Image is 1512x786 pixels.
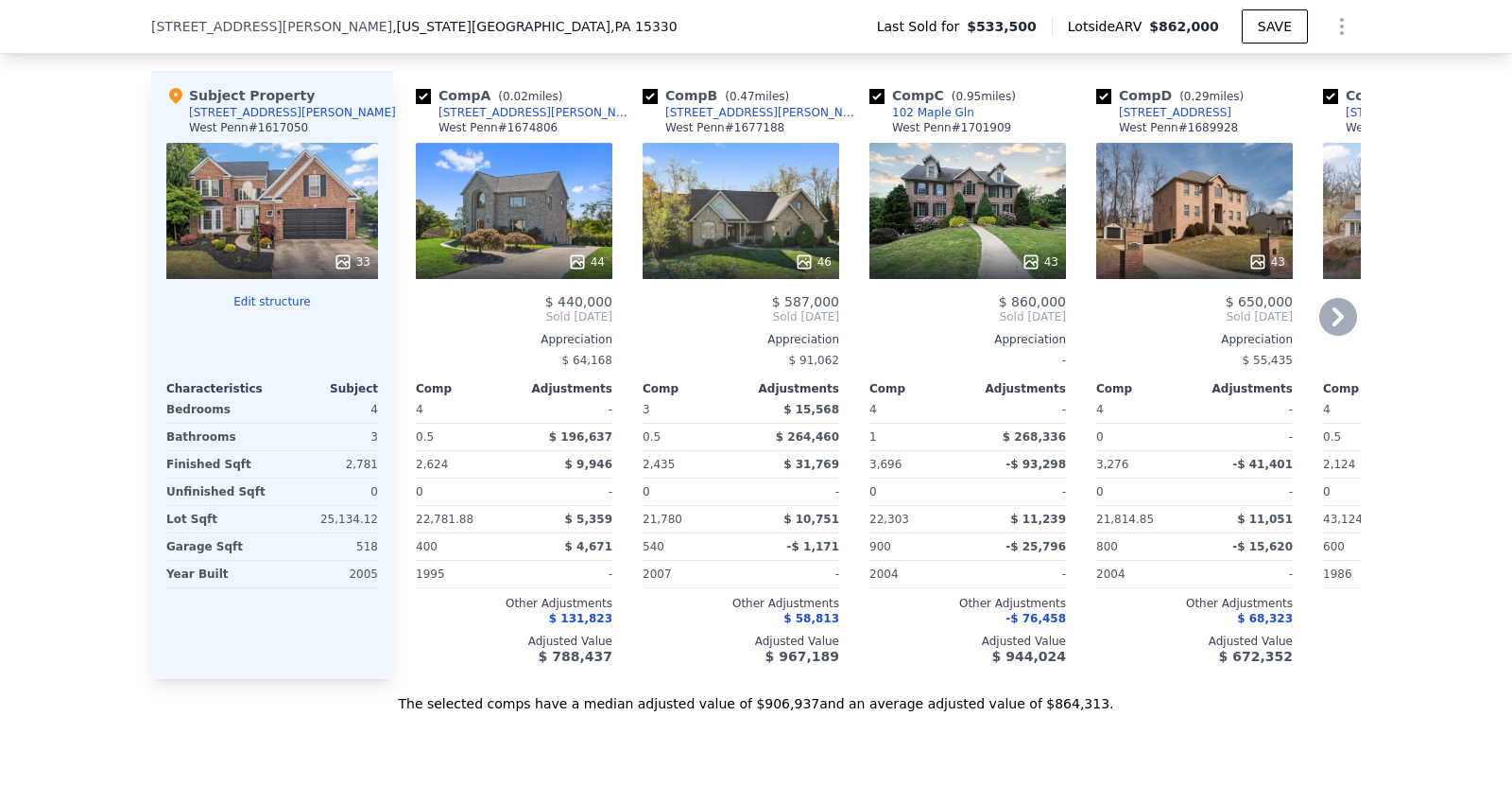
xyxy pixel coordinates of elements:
[518,561,612,587] div: -
[783,458,839,471] span: $ 31,769
[416,403,423,416] span: 4
[416,309,612,324] span: Sold [DATE]
[643,596,839,611] div: Other Adjustments
[166,381,272,396] div: Characteristics
[565,513,612,526] span: $ 5,359
[971,396,1066,423] div: -
[741,381,839,396] div: Adjustments
[1096,458,1128,471] span: 3,276
[1323,458,1355,471] span: 2,124
[1096,634,1293,649] div: Adjusted Value
[1194,381,1293,396] div: Adjustments
[166,396,268,423] div: Bedrooms
[276,396,378,423] div: 4
[643,86,797,105] div: Comp B
[151,679,1361,713] div: The selected comps have a median adjusted value of $906,937 and an average adjusted value of $864...
[416,332,612,347] div: Appreciation
[665,105,862,120] div: [STREET_ADDRESS][PERSON_NAME]
[643,458,675,471] span: 2,435
[416,634,612,649] div: Adjusted Value
[1198,424,1293,450] div: -
[869,403,877,416] span: 4
[166,451,268,478] div: Finished Sqft
[416,424,510,450] div: 0.5
[745,561,839,587] div: -
[869,634,1066,649] div: Adjusted Value
[1096,332,1293,347] div: Appreciation
[1096,309,1293,324] span: Sold [DATE]
[643,309,839,324] span: Sold [DATE]
[1242,9,1308,44] button: SAVE
[730,90,755,103] span: 0.47
[166,294,378,309] button: Edit structure
[416,513,473,526] span: 22,781.88
[416,381,514,396] div: Comp
[562,354,612,367] span: $ 64,168
[1323,403,1331,416] span: 4
[438,120,558,135] div: West Penn # 1674806
[1096,105,1231,120] a: [STREET_ADDRESS]
[1323,105,1458,120] a: [STREET_ADDRESS]
[1010,513,1066,526] span: $ 11,239
[869,458,902,471] span: 3,696
[665,120,784,135] div: West Penn # 1677188
[565,540,612,553] span: $ 4,671
[416,485,423,498] span: 0
[518,396,612,423] div: -
[1003,430,1066,444] span: $ 268,336
[1096,403,1104,416] span: 4
[539,649,612,664] span: $ 788,437
[189,120,308,135] div: West Penn # 1617050
[514,381,612,396] div: Adjustments
[1323,86,1476,105] div: Comp E
[1323,540,1345,553] span: 600
[717,90,797,103] span: ( miles)
[944,90,1023,103] span: ( miles)
[1237,513,1293,526] span: $ 11,051
[1172,90,1251,103] span: ( miles)
[1323,8,1361,45] button: Show Options
[1119,105,1231,120] div: [STREET_ADDRESS]
[166,479,268,505] div: Unfinished Sqft
[892,120,1011,135] div: West Penn # 1701909
[189,105,396,120] div: [STREET_ADDRESS][PERSON_NAME]
[869,381,968,396] div: Comp
[643,513,682,526] span: 21,780
[276,561,378,587] div: 2005
[787,540,839,553] span: -$ 1,171
[643,105,862,120] a: [STREET_ADDRESS][PERSON_NAME]
[549,430,612,444] span: $ 196,637
[869,513,909,526] span: 22,303
[416,458,448,471] span: 2,624
[416,561,510,587] div: 1995
[416,596,612,611] div: Other Adjustments
[565,458,612,471] span: $ 9,946
[392,17,678,36] span: , [US_STATE][GEOGRAPHIC_DATA]
[968,381,1066,396] div: Adjustments
[272,381,378,396] div: Subject
[869,309,1066,324] span: Sold [DATE]
[992,649,1066,664] span: $ 944,024
[789,354,839,367] span: $ 91,062
[1198,479,1293,505] div: -
[1184,90,1210,103] span: 0.29
[549,612,612,625] span: $ 131,823
[1096,561,1191,587] div: 2004
[438,105,635,120] div: [STREET_ADDRESS][PERSON_NAME]
[1323,424,1417,450] div: 0.5
[643,485,650,498] span: 0
[869,540,891,553] span: 900
[416,105,635,120] a: [STREET_ADDRESS][PERSON_NAME]
[643,332,839,347] div: Appreciation
[869,485,877,498] span: 0
[416,540,438,553] span: 400
[503,90,528,103] span: 0.02
[166,86,315,105] div: Subject Property
[877,17,968,36] span: Last Sold for
[869,347,1066,374] div: -
[610,19,678,34] span: , PA 15330
[971,561,1066,587] div: -
[745,479,839,505] div: -
[1243,354,1293,367] span: $ 55,435
[869,105,974,120] a: 102 Maple Gln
